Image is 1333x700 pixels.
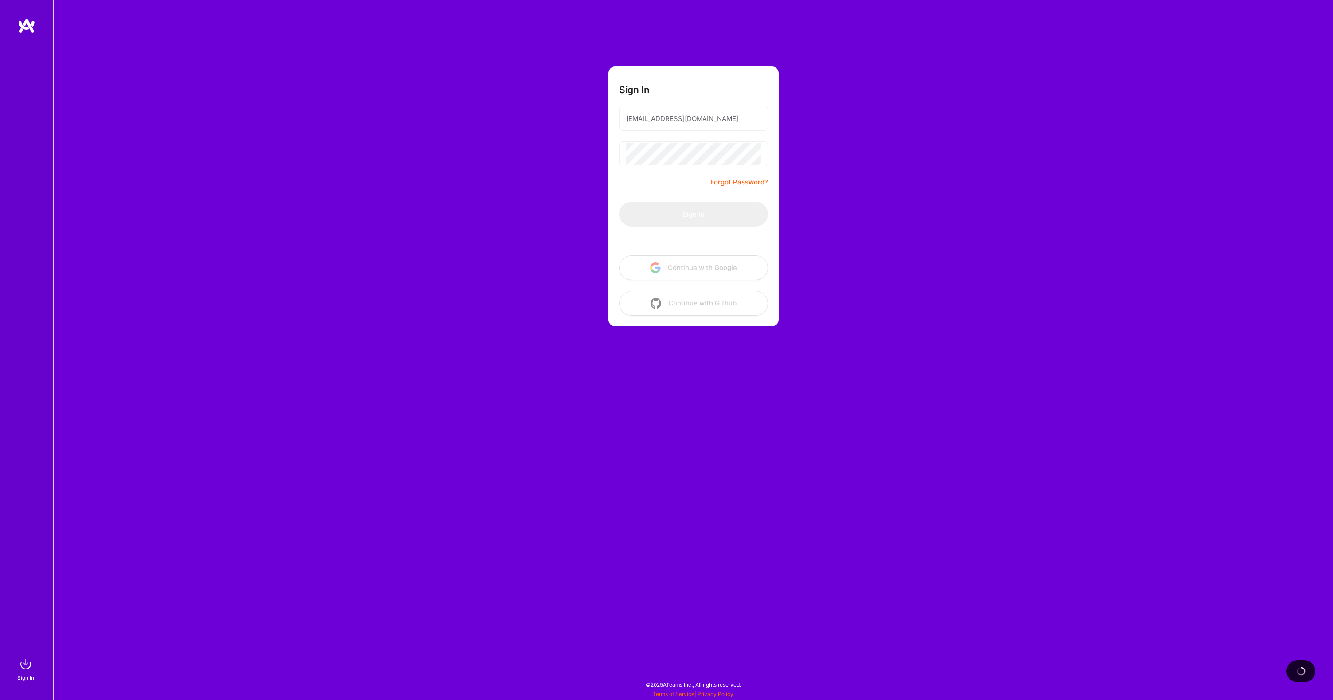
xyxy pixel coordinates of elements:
[626,107,761,130] input: Email...
[1295,665,1307,677] img: loading
[17,673,34,682] div: Sign In
[619,291,768,316] button: Continue with Github
[651,298,661,309] img: icon
[710,177,768,188] a: Forgot Password?
[619,255,768,280] button: Continue with Google
[19,655,35,682] a: sign inSign In
[653,691,694,697] a: Terms of Service
[17,655,35,673] img: sign in
[619,84,650,95] h3: Sign In
[18,18,35,34] img: logo
[619,202,768,227] button: Sign In
[653,691,733,697] span: |
[698,691,733,697] a: Privacy Policy
[53,673,1333,696] div: © 2025 ATeams Inc., All rights reserved.
[650,262,661,273] img: icon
